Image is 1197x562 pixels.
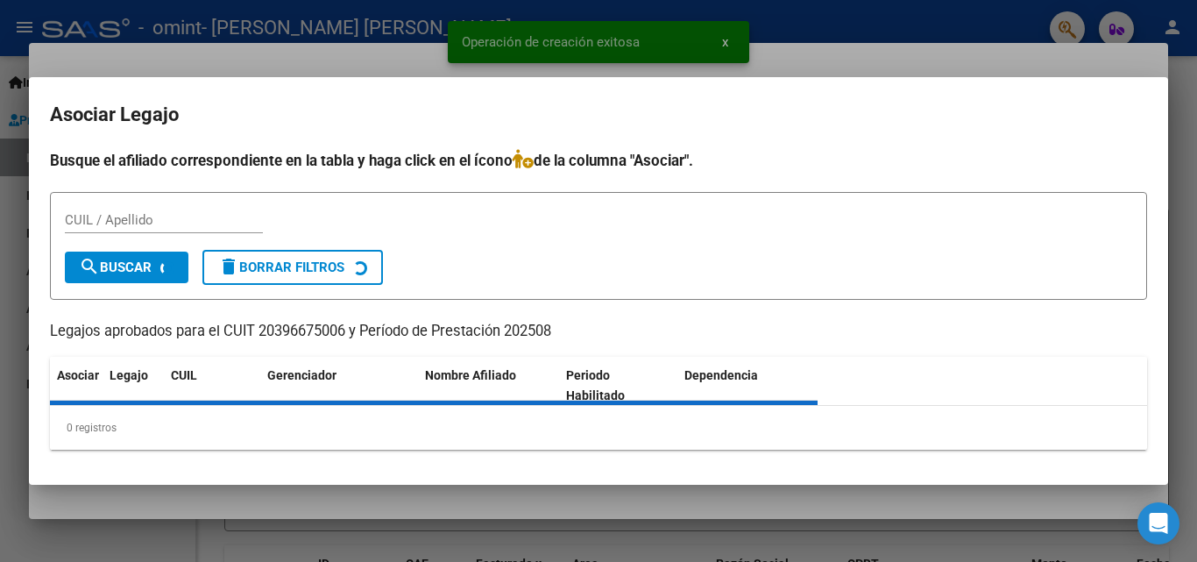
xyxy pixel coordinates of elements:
[50,149,1147,172] h4: Busque el afiliado correspondiente en la tabla y haga click en el ícono de la columna "Asociar".
[677,357,818,415] datatable-header-cell: Dependencia
[50,406,1147,450] div: 0 registros
[65,252,188,283] button: Buscar
[684,368,758,382] span: Dependencia
[559,357,677,415] datatable-header-cell: Periodo Habilitado
[50,321,1147,343] p: Legajos aprobados para el CUIT 20396675006 y Período de Prestación 202508
[57,368,99,382] span: Asociar
[50,357,103,415] datatable-header-cell: Asociar
[218,260,344,275] span: Borrar Filtros
[260,357,418,415] datatable-header-cell: Gerenciador
[1137,502,1179,544] div: Open Intercom Messenger
[164,357,260,415] datatable-header-cell: CUIL
[425,368,516,382] span: Nombre Afiliado
[418,357,559,415] datatable-header-cell: Nombre Afiliado
[79,256,100,277] mat-icon: search
[171,368,197,382] span: CUIL
[50,98,1147,132] h2: Asociar Legajo
[103,357,164,415] datatable-header-cell: Legajo
[566,368,625,402] span: Periodo Habilitado
[218,256,239,277] mat-icon: delete
[202,250,383,285] button: Borrar Filtros
[110,368,148,382] span: Legajo
[267,368,336,382] span: Gerenciador
[79,260,152,275] span: Buscar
